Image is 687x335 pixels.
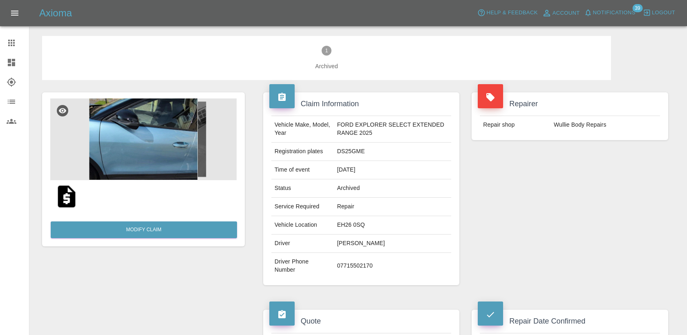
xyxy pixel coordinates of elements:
[478,98,662,109] h4: Repairer
[641,7,677,19] button: Logout
[334,234,452,253] td: [PERSON_NAME]
[269,98,454,109] h4: Claim Information
[269,316,454,327] h4: Quote
[553,9,580,18] span: Account
[271,179,334,198] td: Status
[478,316,662,327] h4: Repair Date Confirmed
[271,216,334,234] td: Vehicle Location
[632,4,642,12] span: 39
[51,221,237,238] a: Modify Claim
[593,8,636,18] span: Notifications
[271,116,334,143] td: Vehicle Make, Model, Year
[486,8,537,18] span: Help & Feedback
[550,116,660,134] td: Wullie Body Repairs
[271,198,334,216] td: Service Required
[39,7,72,20] h5: Axioma
[540,7,582,20] a: Account
[271,234,334,253] td: Driver
[325,48,328,54] text: 1
[475,7,539,19] button: Help & Feedback
[334,216,452,234] td: EH26 0SQ
[334,116,452,143] td: FORD EXPLORER SELECT EXTENDED RANGE 2025
[271,143,334,161] td: Registration plates
[334,161,452,179] td: [DATE]
[582,7,638,19] button: Notifications
[271,161,334,179] td: Time of event
[334,179,452,198] td: Archived
[334,198,452,216] td: Repair
[480,116,550,134] td: Repair shop
[55,62,598,70] span: Archived
[5,3,25,23] button: Open drawer
[271,253,334,279] td: Driver Phone Number
[652,8,675,18] span: Logout
[334,143,452,161] td: DS25GME
[54,183,80,210] img: original/8f2227ff-49a7-441a-a353-ee5a972dd038
[50,98,237,180] img: 086bbbac-a19f-4583-ac3d-923ae19295ce
[334,253,452,279] td: 07715502170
